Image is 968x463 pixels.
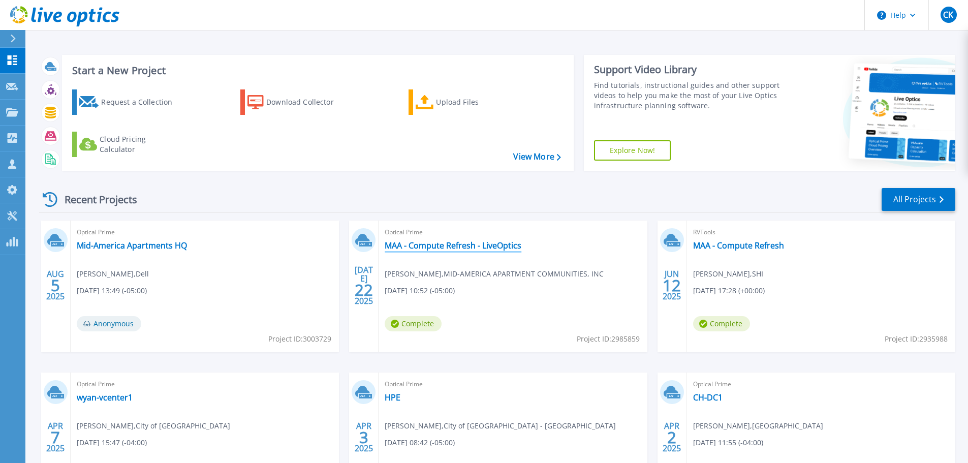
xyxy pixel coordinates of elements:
span: [PERSON_NAME] , City of [GEOGRAPHIC_DATA] [77,420,230,431]
a: CH-DC1 [693,392,723,403]
div: Support Video Library [594,63,784,76]
a: wyan-vcenter1 [77,392,133,403]
span: Optical Prime [77,379,333,390]
div: APR 2025 [354,419,373,456]
span: [DATE] 13:49 (-05:00) [77,285,147,296]
div: [DATE] 2025 [354,267,373,304]
div: Upload Files [436,92,517,112]
span: [PERSON_NAME] , [GEOGRAPHIC_DATA] [693,420,823,431]
span: Complete [385,316,442,331]
span: Project ID: 3003729 [268,333,331,345]
span: Optical Prime [77,227,333,238]
div: APR 2025 [662,419,681,456]
span: 2 [667,433,676,442]
span: 12 [663,281,681,290]
span: [DATE] 08:42 (-05:00) [385,437,455,448]
div: JUN 2025 [662,267,681,304]
span: 22 [355,286,373,294]
div: Download Collector [266,92,348,112]
span: Optical Prime [385,379,641,390]
span: [PERSON_NAME] , City of [GEOGRAPHIC_DATA] - [GEOGRAPHIC_DATA] [385,420,616,431]
span: [DATE] 11:55 (-04:00) [693,437,763,448]
span: [DATE] 17:28 (+00:00) [693,285,765,296]
a: Explore Now! [594,140,671,161]
a: Download Collector [240,89,354,115]
span: Optical Prime [693,379,949,390]
a: View More [513,152,560,162]
div: Recent Projects [39,187,151,212]
span: 7 [51,433,60,442]
span: [PERSON_NAME] , SHI [693,268,763,280]
a: Upload Files [409,89,522,115]
span: Optical Prime [385,227,641,238]
span: [DATE] 15:47 (-04:00) [77,437,147,448]
span: CK [943,11,953,19]
span: [PERSON_NAME] , Dell [77,268,149,280]
a: Cloud Pricing Calculator [72,132,185,157]
div: Request a Collection [101,92,182,112]
a: All Projects [882,188,955,211]
span: Project ID: 2935988 [885,333,948,345]
div: AUG 2025 [46,267,65,304]
h3: Start a New Project [72,65,560,76]
a: Mid-America Apartments HQ [77,240,187,251]
div: Cloud Pricing Calculator [100,134,181,155]
a: MAA - Compute Refresh [693,240,784,251]
span: RVTools [693,227,949,238]
span: Complete [693,316,750,331]
a: Request a Collection [72,89,185,115]
div: APR 2025 [46,419,65,456]
span: 3 [359,433,368,442]
span: Anonymous [77,316,141,331]
a: MAA - Compute Refresh - LiveOptics [385,240,521,251]
span: 5 [51,281,60,290]
span: [DATE] 10:52 (-05:00) [385,285,455,296]
span: [PERSON_NAME] , MID-AMERICA APARTMENT COMMUNITIES, INC [385,268,604,280]
span: Project ID: 2985859 [577,333,640,345]
div: Find tutorials, instructional guides and other support videos to help you make the most of your L... [594,80,784,111]
a: HPE [385,392,400,403]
